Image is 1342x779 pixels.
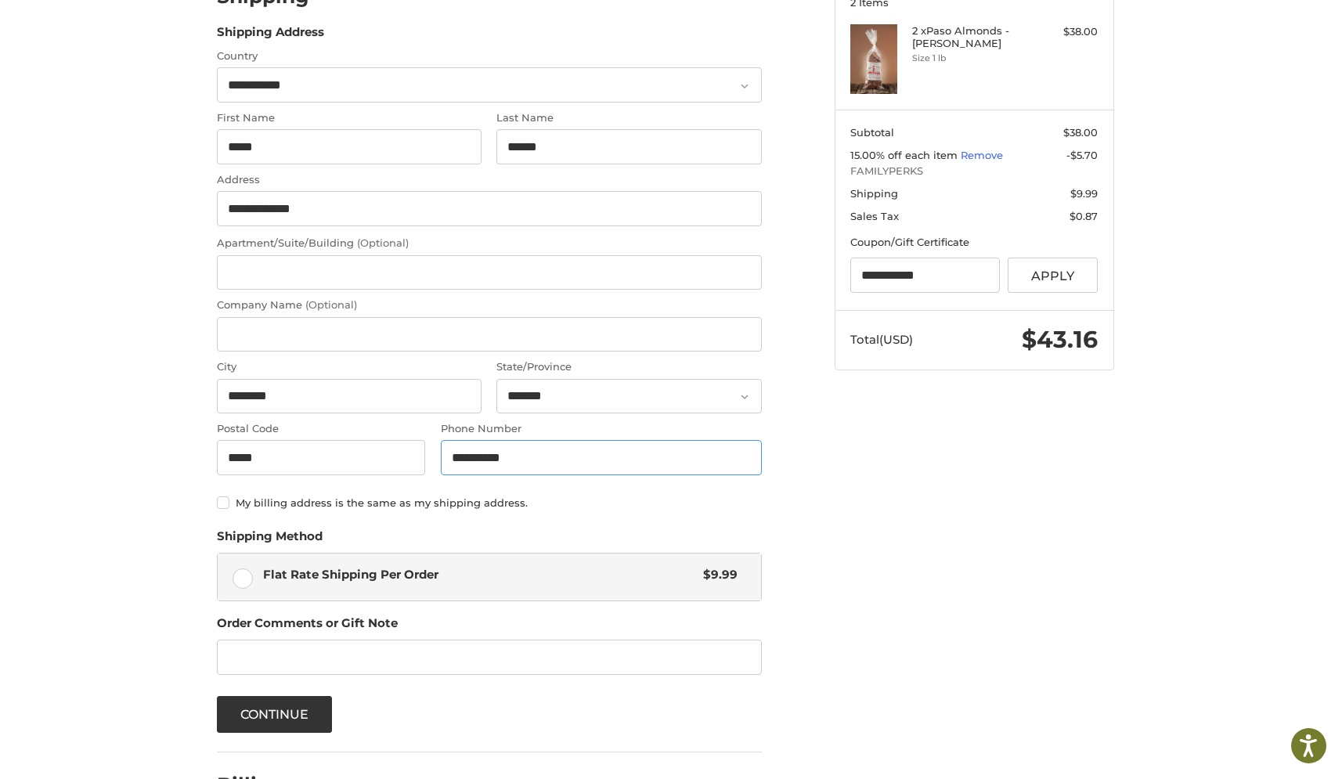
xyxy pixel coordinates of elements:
[217,172,762,188] label: Address
[850,164,1098,179] span: FAMILYPERKS
[217,528,323,553] legend: Shipping Method
[1066,149,1098,161] span: -$5.70
[850,235,1098,251] div: Coupon/Gift Certificate
[850,258,1000,293] input: Gift Certificate or Coupon Code
[1008,258,1098,293] button: Apply
[217,421,426,437] label: Postal Code
[217,359,482,375] label: City
[217,496,762,509] label: My billing address is the same as my shipping address.
[1070,187,1098,200] span: $9.99
[912,24,1032,50] h4: 2 x Paso Almonds - [PERSON_NAME]
[217,298,762,313] label: Company Name
[305,298,357,311] small: (Optional)
[1022,325,1098,354] span: $43.16
[1063,126,1098,139] span: $38.00
[850,210,899,222] span: Sales Tax
[180,20,199,39] button: Open LiveChat chat widget
[850,332,913,347] span: Total (USD)
[263,566,696,584] span: Flat Rate Shipping Per Order
[850,149,961,161] span: 15.00% off each item
[696,566,738,584] span: $9.99
[217,696,333,733] button: Continue
[22,23,177,36] p: We're away right now. Please check back later!
[217,49,762,64] label: Country
[217,615,398,640] legend: Order Comments
[496,359,761,375] label: State/Province
[850,126,894,139] span: Subtotal
[961,149,1003,161] a: Remove
[441,421,762,437] label: Phone Number
[850,187,898,200] span: Shipping
[1036,24,1098,40] div: $38.00
[357,236,409,249] small: (Optional)
[217,23,324,49] legend: Shipping Address
[1070,210,1098,222] span: $0.87
[217,236,762,251] label: Apartment/Suite/Building
[912,52,1032,65] li: Size 1 lb
[496,110,761,126] label: Last Name
[217,110,482,126] label: First Name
